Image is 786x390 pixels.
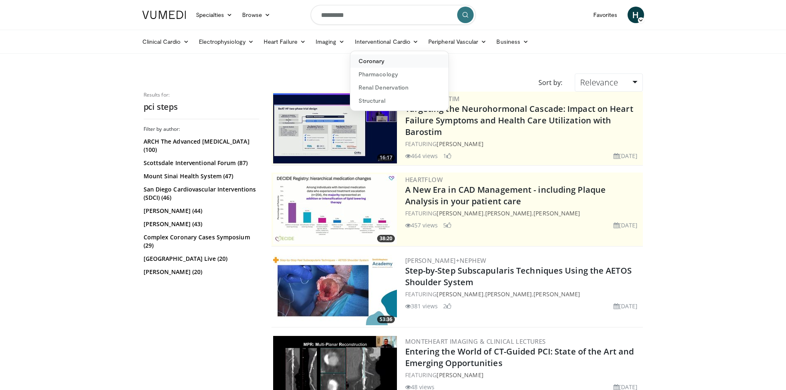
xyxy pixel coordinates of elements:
a: Specialties [191,7,238,23]
a: H [628,7,644,23]
a: [PERSON_NAME] [437,140,483,148]
a: [PERSON_NAME] [485,290,532,298]
a: Coronary [350,54,448,68]
a: Targeting the Neurohormonal Cascade: Impact on Heart Failure Symptoms and Health Care Utilization... [405,103,633,137]
a: [PERSON_NAME] [437,290,483,298]
a: Complex Coronary Cases Symposium (29) [144,233,257,250]
a: Scottsdale Interventional Forum (87) [144,159,257,167]
span: Relevance [580,77,618,88]
span: 38:20 [377,235,395,242]
div: FEATURING , , [405,290,641,298]
li: 457 views [405,221,438,229]
li: 1 [443,151,451,160]
a: A New Era in CAD Management - including Plaque Analysis in your patient care [405,184,606,207]
img: 70e54e43-e9ea-4a9d-be99-25d1f039a65a.300x170_q85_crop-smart_upscale.jpg [273,255,397,325]
div: FEATURING , , [405,209,641,217]
a: MonteHeart Imaging & Clinical Lectures [405,337,546,345]
a: Heart Failure [259,33,311,50]
h2: pci steps [144,102,259,112]
a: [PERSON_NAME] (20) [144,268,257,276]
a: [PERSON_NAME] [533,290,580,298]
img: f3314642-f119-4bcb-83d2-db4b1a91d31e.300x170_q85_crop-smart_upscale.jpg [273,93,397,163]
a: Favorites [588,7,623,23]
a: [PERSON_NAME] [533,209,580,217]
a: [PERSON_NAME] [485,209,532,217]
a: Interventional Cardio [350,33,424,50]
a: Renal Denervation [350,81,448,94]
a: Heartflow [405,175,443,184]
a: Mount Sinai Health System (47) [144,172,257,180]
li: [DATE] [614,151,638,160]
li: 464 views [405,151,438,160]
a: Electrophysiology [194,33,259,50]
a: Structural [350,94,448,107]
div: FEATURING [405,139,641,148]
a: Pharmacology [350,68,448,81]
li: [DATE] [614,221,638,229]
h3: Filter by author: [144,126,259,132]
a: [GEOGRAPHIC_DATA] Live (20) [144,255,257,263]
li: 2 [443,302,451,310]
div: Sort by: [532,73,569,92]
a: [PERSON_NAME] (43) [144,220,257,228]
a: Clinical Cardio [137,33,194,50]
a: Peripheral Vascular [423,33,491,50]
p: Results for: [144,92,259,98]
a: [PERSON_NAME] [437,371,483,379]
a: [PERSON_NAME] (44) [144,207,257,215]
span: 16:17 [377,154,395,161]
a: [PERSON_NAME]+Nephew [405,256,486,265]
input: Search topics, interventions [311,5,476,25]
img: 738d0e2d-290f-4d89-8861-908fb8b721dc.300x170_q85_crop-smart_upscale.jpg [273,174,397,244]
a: San Diego Cardiovascular Interventions (SDCI) (46) [144,185,257,202]
a: Step-by-Step Subscapularis Techniques Using the AETOS Shoulder System [405,265,632,288]
a: ARCH The Advanced [MEDICAL_DATA] (100) [144,137,257,154]
a: Imaging [311,33,350,50]
li: 381 views [405,302,438,310]
img: VuMedi Logo [142,11,186,19]
a: 16:17 [273,93,397,163]
li: 5 [443,221,451,229]
a: 38:20 [273,174,397,244]
span: 53:36 [377,316,395,323]
a: Browse [237,7,275,23]
a: [PERSON_NAME] [437,209,483,217]
a: Entering the World of CT-Guided PCI: State of the Art and Emerging Opportunities [405,346,634,369]
li: [DATE] [614,302,638,310]
a: 53:36 [273,255,397,325]
div: FEATURING [405,371,641,379]
a: Relevance [575,73,642,92]
a: Business [491,33,533,50]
